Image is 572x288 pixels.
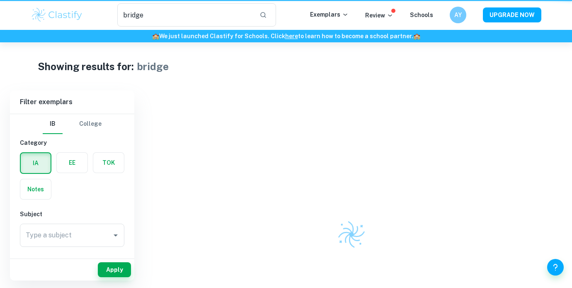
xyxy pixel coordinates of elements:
[365,11,393,20] p: Review
[110,229,121,241] button: Open
[98,262,131,277] button: Apply
[117,3,253,27] input: Search for any exemplars...
[21,153,51,173] button: IA
[38,59,134,74] h1: Showing results for:
[547,259,564,276] button: Help and Feedback
[43,114,63,134] button: IB
[483,7,541,22] button: UPGRADE NOW
[453,10,463,20] h6: AY
[20,210,124,219] h6: Subject
[93,153,124,173] button: TOK
[2,32,570,41] h6: We just launched Clastify for Schools. Click to learn how to become a school partner.
[43,114,102,134] div: Filter type choice
[285,33,298,39] a: here
[31,7,83,23] img: Clastify logo
[10,90,134,114] h6: Filter exemplars
[20,179,51,199] button: Notes
[450,7,466,23] button: AY
[310,10,349,19] p: Exemplars
[413,33,420,39] span: 🏫
[57,153,87,173] button: EE
[152,33,159,39] span: 🏫
[137,59,169,74] h1: bridge
[410,12,433,18] a: Schools
[336,219,367,250] img: Clastify logo
[20,138,124,147] h6: Category
[79,114,102,134] button: College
